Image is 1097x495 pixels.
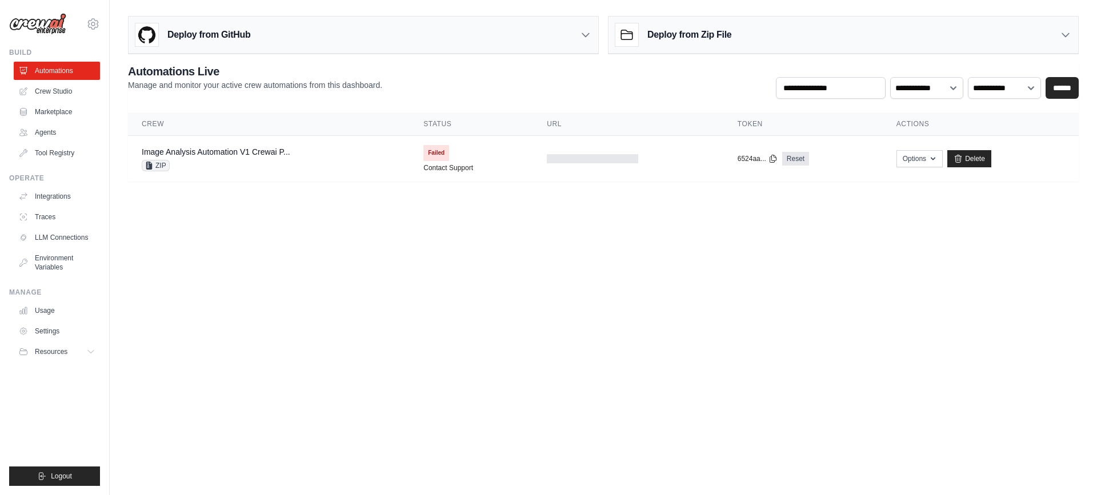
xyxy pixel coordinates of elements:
a: Settings [14,322,100,340]
div: Operate [9,174,100,183]
th: Crew [128,112,410,136]
span: Resources [35,347,67,356]
span: ZIP [142,160,170,171]
button: Options [896,150,943,167]
a: Environment Variables [14,249,100,276]
th: Token [724,112,883,136]
div: Manage [9,288,100,297]
a: Integrations [14,187,100,206]
span: Failed [423,145,449,161]
a: LLM Connections [14,228,100,247]
img: Logo [9,13,66,35]
p: Manage and monitor your active crew automations from this dashboard. [128,79,382,91]
span: Logout [51,472,72,481]
img: GitHub Logo [135,23,158,46]
button: Resources [14,343,100,361]
a: Agents [14,123,100,142]
a: Reset [782,152,809,166]
a: Usage [14,301,100,320]
a: Automations [14,62,100,80]
a: Crew Studio [14,82,100,100]
h3: Deploy from GitHub [167,28,250,42]
a: Contact Support [423,163,473,172]
div: Build [9,48,100,57]
a: Tool Registry [14,144,100,162]
a: Image Analysis Automation V1 Crewai P... [142,147,290,156]
th: URL [533,112,723,136]
button: 6524aa... [738,154,778,163]
button: Logout [9,466,100,486]
a: Marketplace [14,103,100,121]
a: Traces [14,208,100,226]
th: Status [410,112,533,136]
th: Actions [883,112,1079,136]
h2: Automations Live [128,63,382,79]
h3: Deploy from Zip File [647,28,731,42]
a: Delete [947,150,991,167]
